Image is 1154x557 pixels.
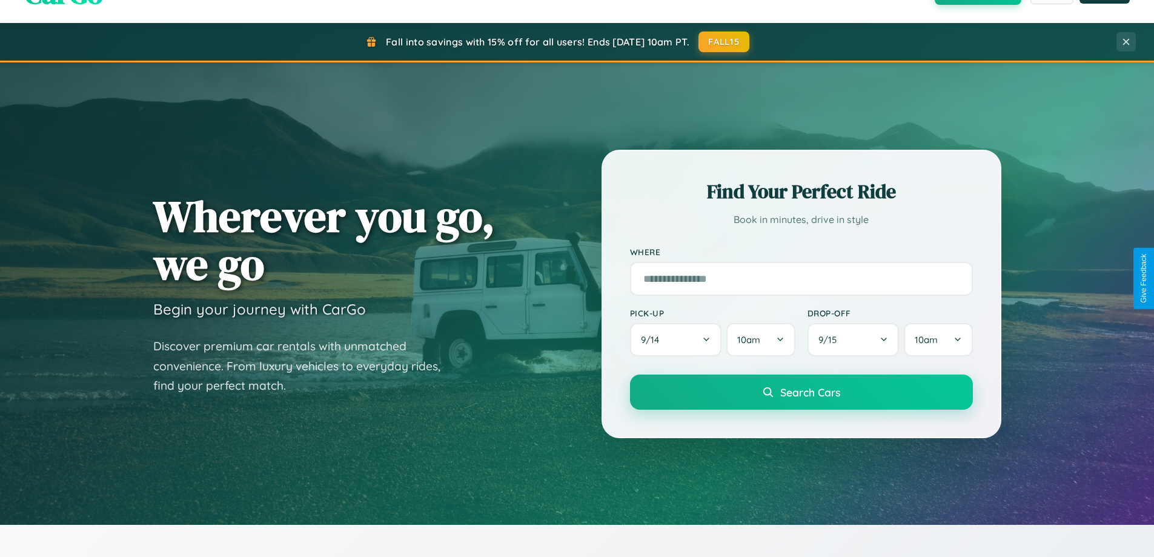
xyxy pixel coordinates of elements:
span: 10am [915,334,938,345]
span: 9 / 14 [641,334,665,345]
button: 10am [726,323,795,356]
button: 10am [904,323,972,356]
span: 9 / 15 [818,334,843,345]
button: 9/15 [807,323,900,356]
h3: Begin your journey with CarGo [153,300,366,318]
h1: Wherever you go, we go [153,192,495,288]
label: Drop-off [807,308,973,318]
button: FALL15 [698,32,749,52]
div: Give Feedback [1139,254,1148,303]
button: Search Cars [630,375,973,410]
span: 10am [737,334,760,345]
button: 9/14 [630,323,722,356]
p: Book in minutes, drive in style [630,211,973,228]
span: Fall into savings with 15% off for all users! Ends [DATE] 10am PT. [386,36,689,48]
h2: Find Your Perfect Ride [630,178,973,205]
p: Discover premium car rentals with unmatched convenience. From luxury vehicles to everyday rides, ... [153,336,456,396]
label: Where [630,247,973,257]
span: Search Cars [780,385,840,399]
label: Pick-up [630,308,795,318]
